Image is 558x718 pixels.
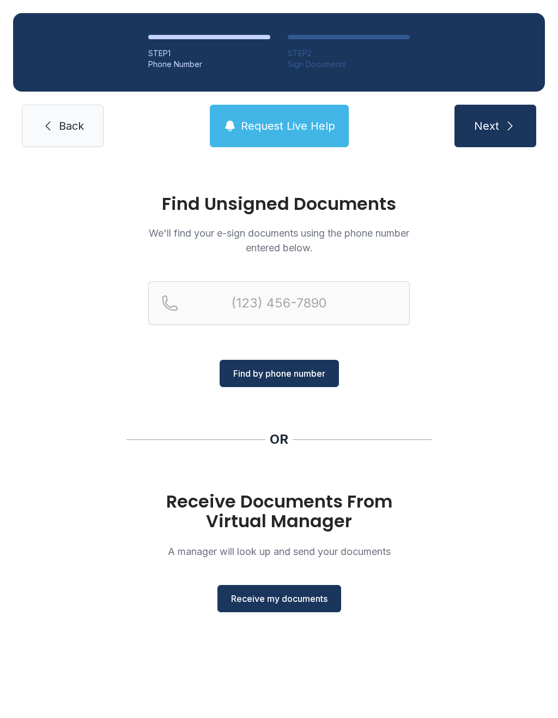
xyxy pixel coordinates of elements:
input: Reservation phone number [148,281,410,325]
div: STEP 2 [288,48,410,59]
div: Phone Number [148,59,270,70]
div: OR [270,431,288,448]
h1: Receive Documents From Virtual Manager [148,492,410,531]
p: We'll find your e-sign documents using the phone number entered below. [148,226,410,255]
p: A manager will look up and send your documents [148,544,410,559]
span: Back [59,118,84,134]
span: Next [474,118,499,134]
div: Sign Documents [288,59,410,70]
div: STEP 1 [148,48,270,59]
span: Find by phone number [233,367,325,380]
span: Request Live Help [241,118,335,134]
span: Receive my documents [231,592,327,605]
h1: Find Unsigned Documents [148,195,410,213]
